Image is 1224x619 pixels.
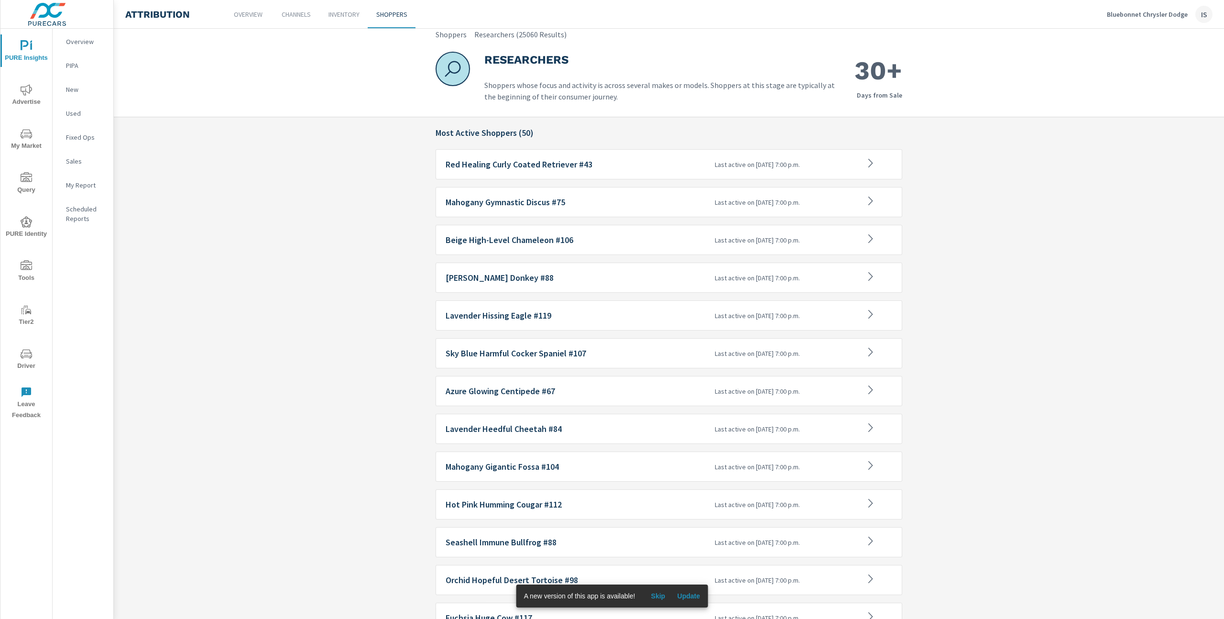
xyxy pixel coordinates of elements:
div: Fixed Ops [53,130,113,144]
span: PURE Identity [3,216,49,240]
a: Lavender Hissing Eagle #119 [436,300,902,331]
p: Last active on [DATE] 7:00 p.m. [715,424,858,434]
div: New [53,82,113,97]
a: Violet Grimy Donkey #88 [436,263,902,293]
p: Overview [234,10,262,19]
h4: Attribution [125,9,190,20]
p: Last active on [DATE] 7:00 p.m. [715,273,858,283]
p: Last active on [DATE] 7:00 p.m. [715,500,858,509]
div: My Report [53,178,113,192]
p: New [66,85,106,94]
span: Tier2 [3,304,49,328]
a: Red Healing Curly Coated Retriever #43 [436,149,902,179]
h6: Mahogany Gigantic Fossa #104 [446,462,707,472]
a: Lavender Heedful Cheetah #84 [436,414,902,444]
div: nav menu [0,29,52,425]
p: Shoppers whose focus and activity is across several makes or models. Shoppers at this stage are t... [484,79,840,102]
h1: 30+ [854,55,902,87]
span: Advertise [3,84,49,108]
p: Sales [66,156,106,166]
a: Orchid Hopeful Desert Tortoise #98 [436,565,902,595]
a: Sky Blue Harmful Cocker Spaniel #107 [436,338,902,368]
span: Skip [646,592,669,600]
span: My Market [3,128,49,152]
p: Last active on [DATE] 7:00 p.m. [715,311,858,321]
a: Seashell Immune Bullfrog #88 [436,527,902,557]
p: Last active on [DATE] 7:00 p.m. [715,538,858,547]
h6: Hot Pink Humming Cougar #112 [446,500,707,509]
button: Update [673,588,704,604]
p: Researchers (25060 Results) [474,29,567,40]
h3: Researchers [484,52,840,68]
span: Tools [3,260,49,284]
p: Last active on [DATE] 7:00 p.m. [715,462,858,472]
h6: Most Active Shoppers (50) [436,128,902,138]
p: Last active on [DATE] 7:00 p.m. [715,387,858,396]
a: Mahogany Gymnastic Discus #75 [436,187,902,217]
a: Shoppers [436,29,467,40]
p: Overview [66,37,106,46]
span: A new version of this app is available! [524,592,635,600]
h6: Beige High-Level Chameleon #106 [446,235,707,245]
span: Query [3,172,49,196]
h6: Sky Blue Harmful Cocker Spaniel #107 [446,349,707,358]
div: Scheduled Reports [53,202,113,226]
h6: Orchid Hopeful Desert Tortoise #98 [446,575,707,585]
h6: Mahogany Gymnastic Discus #75 [446,198,707,207]
h6: [PERSON_NAME] Donkey #88 [446,273,707,283]
span: Update [677,592,700,600]
p: PIPA [66,61,106,70]
a: Mahogany Gigantic Fossa #104 [436,452,902,482]
div: Used [53,106,113,121]
div: Overview [53,34,113,49]
p: Last active on [DATE] 7:00 p.m. [715,198,858,207]
p: Used [66,109,106,118]
span: Leave Feedback [3,387,49,421]
p: Channels [282,10,311,19]
p: Fixed Ops [66,133,106,142]
p: Last active on [DATE] 7:00 p.m. [715,235,858,245]
button: Skip [643,588,673,604]
div: PIPA [53,58,113,73]
p: Days from Sale [857,91,902,99]
p: Inventory [328,10,360,19]
p: Last active on [DATE] 7:00 p.m. [715,349,858,358]
h6: Azure Glowing Centipede #67 [446,387,707,396]
h6: Lavender Heedful Cheetah #84 [446,424,707,434]
a: Hot Pink Humming Cougar #112 [436,489,902,520]
p: My Report [66,180,106,190]
p: Scheduled Reports [66,204,106,223]
h6: Seashell Immune Bullfrog #88 [446,538,707,547]
h6: Lavender Hissing Eagle #119 [446,311,707,321]
p: Last active on [DATE] 7:00 p.m. [715,160,858,169]
h6: Red Healing Curly Coated Retriever #43 [446,160,707,169]
div: Sales [53,154,113,168]
p: Shoppers [376,10,407,19]
p: Bluebonnet Chrysler Dodge [1107,10,1188,19]
span: PURE Insights [3,40,49,64]
p: Last active on [DATE] 7:00 p.m. [715,575,858,585]
div: IS [1195,6,1213,23]
a: Beige High-Level Chameleon #106 [436,225,902,255]
a: Azure Glowing Centipede #67 [436,376,902,406]
span: Driver [3,348,49,372]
